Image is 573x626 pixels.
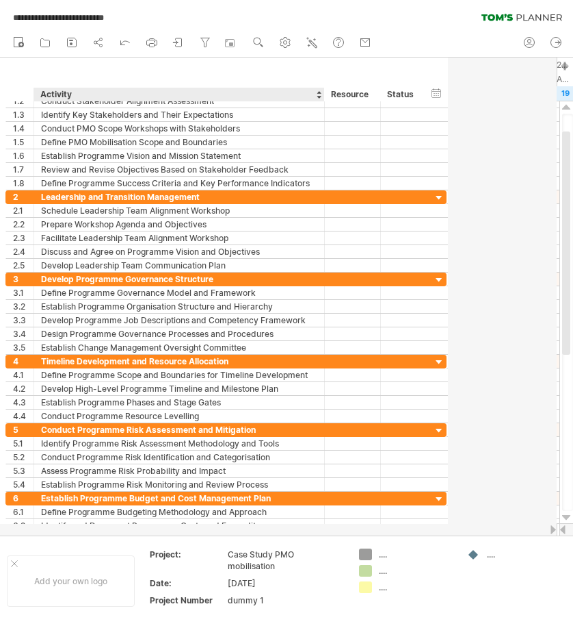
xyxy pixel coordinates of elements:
div: Case Study PMO mobilisation [228,549,343,572]
div: 2.5 [13,259,34,272]
div: 5.3 [13,464,34,477]
div: 3.4 [13,327,34,340]
div: 4.3 [13,396,34,409]
div: Establish Programme Vision and Mission Statement [41,149,317,162]
div: Project Number [150,594,225,606]
div: Establish Change Management Oversight Committee [41,341,317,354]
div: Design Programme Governance Processes and Procedures [41,327,317,340]
div: 3.3 [13,314,34,327]
div: Establish Programme Phases and Stage Gates [41,396,317,409]
div: Discuss and Agree on Programme Vision and Objectives [41,245,317,258]
div: Identify and Document Programme Costs and Expenditures [41,519,317,532]
div: 4 [13,355,34,368]
div: 4.4 [13,410,34,423]
div: .... [379,565,453,577]
div: dummy 1 [228,594,343,606]
div: Conduct Programme Risk Identification and Categorisation [41,451,317,464]
div: Establish Programme Budget and Cost Management Plan [41,492,317,505]
div: 2.3 [13,231,34,245]
div: Schedule Leadership Team Alignment Workshop [41,204,317,217]
div: 1.4 [13,122,34,135]
div: Facilitate Leadership Team Alignment Workshop [41,231,317,245]
div: Leadership and Transition Management [41,190,317,203]
div: 5.4 [13,478,34,491]
div: 1.7 [13,163,34,176]
div: Develop Leadership Team Communication Plan [41,259,317,272]
div: Define PMO Mobilisation Scope and Boundaries [41,136,317,149]
div: Develop Programme Job Descriptions and Competency Framework [41,314,317,327]
div: 3.1 [13,286,34,299]
div: .... [379,549,453,560]
div: Conduct Programme Risk Assessment and Mitigation [41,423,317,436]
div: 2 [13,190,34,203]
div: 1.5 [13,136,34,149]
div: Status [387,88,417,101]
div: 5.1 [13,437,34,450]
div: Conduct Programme Resource Levelling [41,410,317,423]
div: 2.2 [13,218,34,231]
div: Assess Programme Risk Probability and Impact [41,464,317,477]
div: 3.2 [13,300,34,313]
div: Define Programme Governance Model and Framework [41,286,317,299]
div: Develop Programme Governance Structure [41,273,317,286]
div: Timeline Development and Resource Allocation [41,355,317,368]
div: Identify Programme Risk Assessment Methodology and Tools [41,437,317,450]
div: Activity [40,88,317,101]
div: 6.1 [13,505,34,518]
div: Resource [331,88,373,101]
div: 1.6 [13,149,34,162]
div: Review and Revise Objectives Based on Stakeholder Feedback [41,163,317,176]
div: Develop High-Level Programme Timeline and Milestone Plan [41,382,317,395]
div: 2.4 [13,245,34,258]
div: Identify Key Stakeholders and Their Expectations [41,108,317,121]
div: Conduct PMO Scope Workshops with Stakeholders [41,122,317,135]
div: 6 [13,492,34,505]
div: 2.1 [13,204,34,217]
div: 1.3 [13,108,34,121]
div: 3 [13,273,34,286]
div: Establish Programme Organisation Structure and Hierarchy [41,300,317,313]
div: Prepare Workshop Agenda and Objectives [41,218,317,231]
div: Date: [150,577,225,589]
div: Project: [150,549,225,560]
div: 3.5 [13,341,34,354]
div: 5 [13,423,34,436]
div: .... [487,549,561,560]
div: 4.2 [13,382,34,395]
div: [DATE] [228,577,343,589]
div: 1.8 [13,177,34,190]
div: Define Programme Budgeting Methodology and Approach [41,505,317,518]
div: Establish Programme Risk Monitoring and Review Process [41,478,317,491]
div: 4.1 [13,368,34,381]
div: .... [379,581,453,593]
div: Add your own logo [7,555,135,607]
div: Define Programme Success Criteria and Key Performance Indicators [41,177,317,190]
div: 6.2 [13,519,34,532]
div: Define Programme Scope and Boundaries for Timeline Development [41,368,317,381]
div: 5.2 [13,451,34,464]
